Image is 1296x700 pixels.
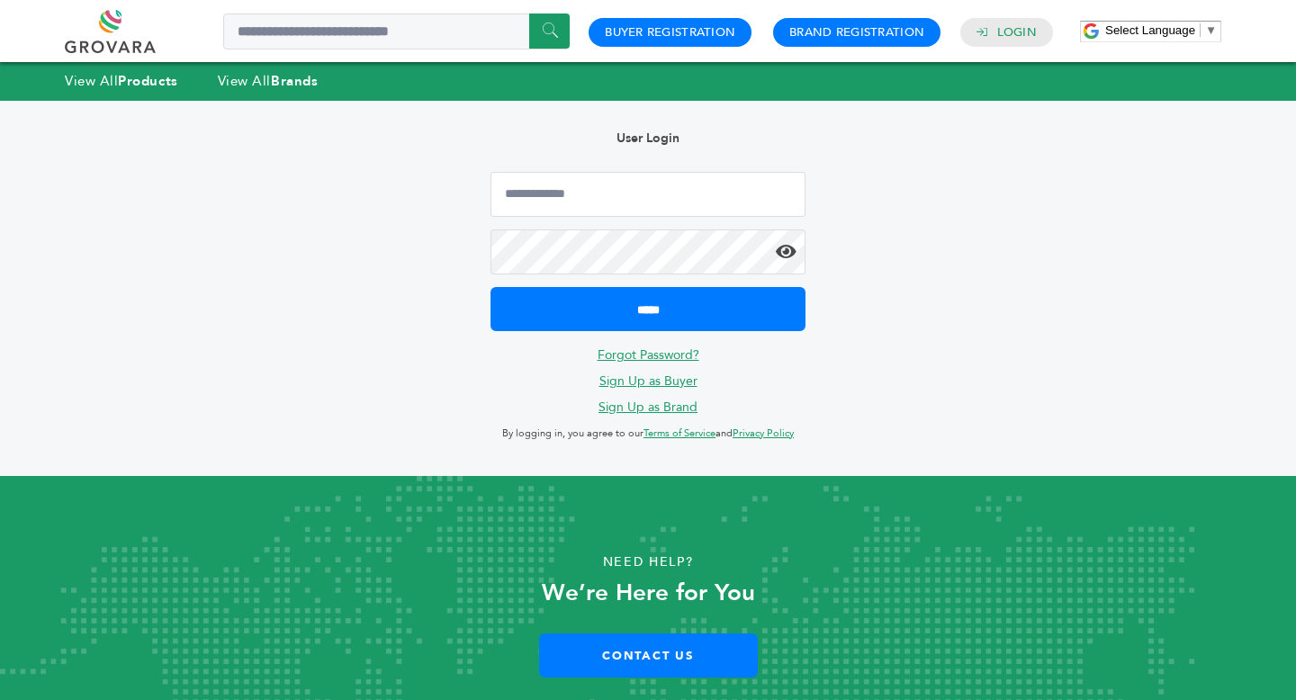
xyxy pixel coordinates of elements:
a: Brand Registration [789,24,924,40]
a: Select Language​ [1105,23,1217,37]
a: View AllBrands [218,72,319,90]
span: ▼ [1205,23,1217,37]
a: Buyer Registration [605,24,735,40]
a: Forgot Password? [598,346,699,363]
p: By logging in, you agree to our and [490,423,805,444]
a: Terms of Service [643,426,715,440]
input: Search a product or brand... [223,13,570,49]
a: Sign Up as Brand [598,399,697,416]
strong: Products [118,72,177,90]
input: Email Address [490,172,805,217]
a: Login [997,24,1037,40]
span: ​ [1200,23,1201,37]
a: Privacy Policy [733,426,794,440]
a: Contact Us [539,633,758,678]
strong: Brands [271,72,318,90]
a: View AllProducts [65,72,178,90]
span: Select Language [1105,23,1195,37]
p: Need Help? [65,549,1231,576]
b: User Login [616,130,679,147]
input: Password [490,229,805,274]
strong: We’re Here for You [542,577,755,609]
a: Sign Up as Buyer [599,372,697,390]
